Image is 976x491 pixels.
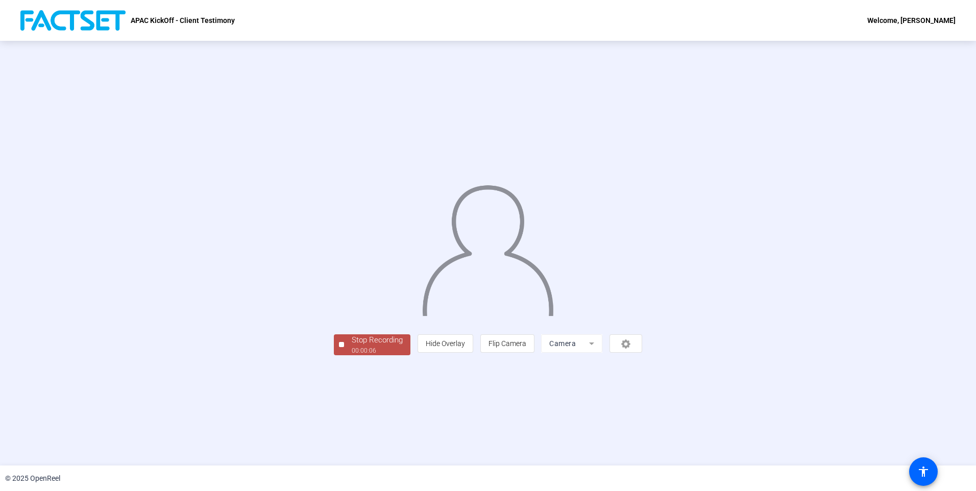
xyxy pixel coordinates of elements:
[489,339,526,348] span: Flip Camera
[20,10,126,31] img: OpenReel logo
[352,334,403,346] div: Stop Recording
[352,346,403,355] div: 00:00:06
[480,334,534,353] button: Flip Camera
[131,14,235,27] p: APAC KickOff - Client Testimony
[426,339,465,348] span: Hide Overlay
[867,14,956,27] div: Welcome, [PERSON_NAME]
[421,177,554,316] img: overlay
[334,334,410,355] button: Stop Recording00:00:06
[917,465,930,478] mat-icon: accessibility
[418,334,473,353] button: Hide Overlay
[5,473,60,484] div: © 2025 OpenReel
